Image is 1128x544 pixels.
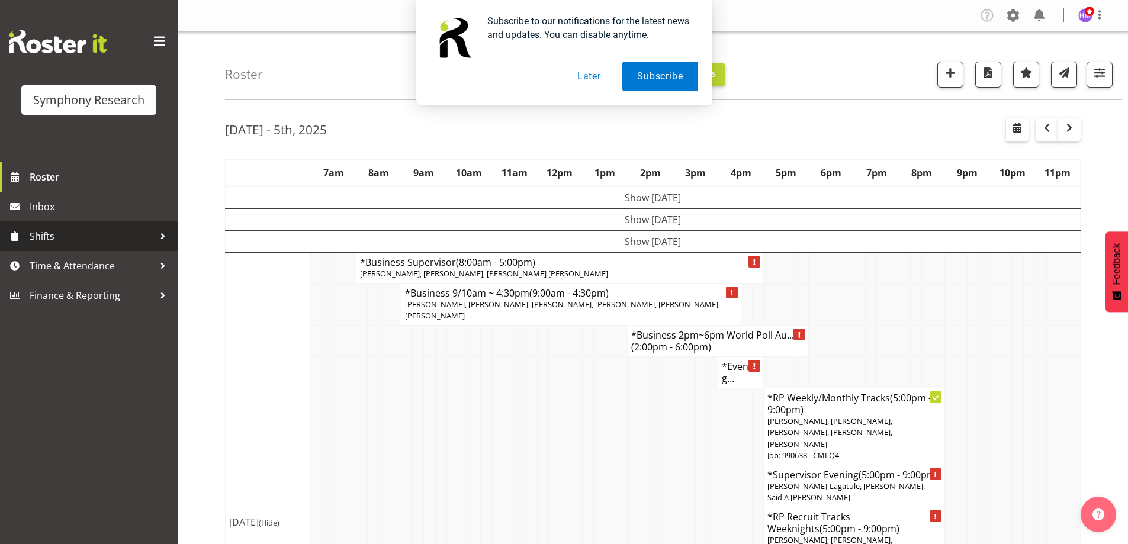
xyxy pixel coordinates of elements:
h2: [DATE] - 5th, 2025 [225,122,327,137]
span: Feedback [1111,243,1122,285]
th: 12pm [537,159,582,186]
th: 2pm [628,159,673,186]
span: (5:00pm - 9:00pm) [767,391,931,416]
button: Subscribe [622,62,698,91]
th: 9pm [944,159,989,186]
span: Roster [30,168,172,186]
th: 10am [446,159,491,186]
span: [PERSON_NAME]-Lagatule, [PERSON_NAME], Said A [PERSON_NAME] [767,481,925,503]
h4: *Business 9/10am ~ 4:30pm [405,287,737,299]
span: (2:00pm - 6:00pm) [631,340,711,353]
h4: *Business Supervisor [360,256,760,268]
span: Inbox [30,198,172,215]
div: Subscribe to our notifications for the latest news and updates. You can disable anytime. [478,14,698,41]
td: Show [DATE] [226,208,1081,230]
h4: *Supervisor Evening [767,469,941,481]
th: 3pm [673,159,718,186]
td: Show [DATE] [226,230,1081,252]
th: 7am [311,159,356,186]
td: Show [DATE] [226,186,1081,209]
h4: *Business 2pm~6pm World Poll Au... [631,329,805,353]
th: 4pm [718,159,763,186]
th: 5pm [763,159,808,186]
th: 11pm [1035,159,1081,186]
th: 9am [401,159,446,186]
button: Select a specific date within the roster. [1006,118,1029,141]
span: [PERSON_NAME], [PERSON_NAME], [PERSON_NAME], [PERSON_NAME], [PERSON_NAME], [PERSON_NAME] [405,299,720,321]
span: Time & Attendance [30,257,154,275]
span: Finance & Reporting [30,287,154,304]
span: (5:00pm - 9:00pm) [859,468,939,481]
th: 8pm [899,159,944,186]
button: Later [563,62,616,91]
h4: *RP Weekly/Monthly Tracks [767,392,941,416]
th: 10pm [989,159,1034,186]
span: (8:00am - 5:00pm) [456,256,535,269]
button: Feedback - Show survey [1105,231,1128,312]
img: help-xxl-2.png [1092,508,1104,520]
span: (5:00pm - 9:00pm) [820,522,899,535]
th: 1pm [583,159,628,186]
p: Job: 990638 - CMI Q4 [767,450,941,461]
th: 7pm [854,159,899,186]
th: 6pm [809,159,854,186]
img: notification icon [430,14,478,62]
span: [PERSON_NAME], [PERSON_NAME], [PERSON_NAME], [PERSON_NAME], [PERSON_NAME] [767,416,892,449]
h4: *RP Recruit Tracks Weeknights [767,511,941,535]
span: (Hide) [259,517,279,528]
th: 8am [356,159,401,186]
th: 11am [492,159,537,186]
span: (9:00am - 4:30pm) [529,287,609,300]
span: Shifts [30,227,154,245]
h4: *Evening... [722,360,759,384]
span: [PERSON_NAME], [PERSON_NAME], [PERSON_NAME] [PERSON_NAME] [360,268,608,279]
